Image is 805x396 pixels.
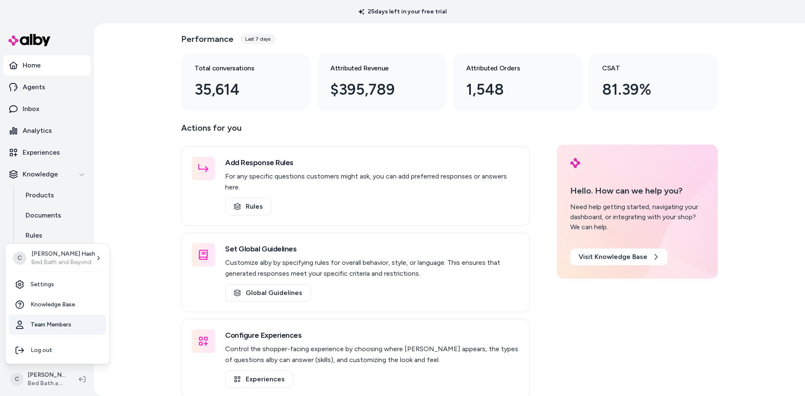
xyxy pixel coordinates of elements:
p: Bed Bath and Beyond [31,258,95,267]
span: Knowledge Base [31,300,75,309]
p: [PERSON_NAME] Hash [31,250,95,258]
div: Log out [9,340,106,360]
a: Team Members [9,315,106,335]
a: Settings [9,274,106,295]
span: C [13,251,26,265]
